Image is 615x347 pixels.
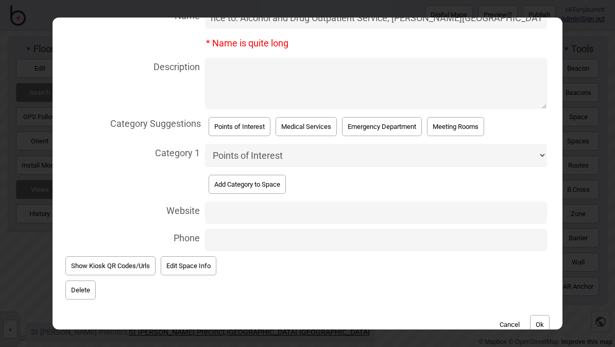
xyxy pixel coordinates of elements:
span: * Name is quite long [206,35,288,48]
button: Add Category to Space [209,175,286,194]
button: Show Kiosk QR Codes/Urls [65,256,156,275]
button: Medical Services [276,117,337,136]
span: Phone [63,226,200,247]
button: Cancel [494,315,525,334]
input: Name [205,7,547,29]
button: Ok [530,315,550,334]
input: Website [205,202,547,224]
button: Delete [65,280,96,300]
input: Phone [205,229,547,251]
span: Description [63,55,200,76]
button: Meeting Rooms [427,117,484,136]
button: Points of Interest [209,117,270,136]
span: Category 1 [63,141,200,162]
button: Edit Space Info [161,256,216,275]
select: Category 1 [205,144,547,167]
span: Category Suggestions [63,112,201,133]
button: Emergency Department [342,117,422,136]
span: Website [63,199,200,220]
textarea: Description [205,58,547,109]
